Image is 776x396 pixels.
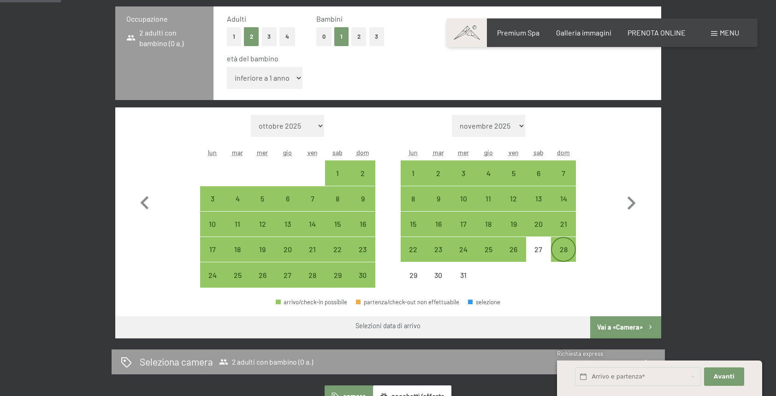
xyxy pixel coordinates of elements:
[225,237,250,262] div: Tue Nov 18 2025
[200,262,225,287] div: arrivo/check-in possibile
[526,237,551,262] div: arrivo/check-in non effettuabile
[451,237,476,262] div: arrivo/check-in possibile
[476,212,501,236] div: Thu Dec 18 2025
[226,220,249,243] div: 11
[451,160,476,185] div: arrivo/check-in possibile
[501,237,526,262] div: Fri Dec 26 2025
[426,160,451,185] div: Tue Dec 02 2025
[452,272,475,295] div: 31
[402,272,425,295] div: 29
[527,170,550,193] div: 6
[452,195,475,218] div: 10
[501,160,526,185] div: Fri Dec 05 2025
[533,148,544,156] abbr: sabato
[426,212,451,236] div: arrivo/check-in possibile
[225,237,250,262] div: arrivo/check-in possibile
[126,28,202,48] span: 2 adulti con bambino (0 a.)
[300,212,325,236] div: Fri Nov 14 2025
[219,357,313,366] span: 2 adulti con bambino (0 a.)
[401,212,426,236] div: arrivo/check-in possibile
[351,220,374,243] div: 16
[552,195,575,218] div: 14
[720,28,739,37] span: Menu
[257,148,268,156] abbr: mercoledì
[301,272,324,295] div: 28
[275,186,300,211] div: arrivo/check-in possibile
[351,272,374,295] div: 30
[300,262,325,287] div: arrivo/check-in possibile
[300,186,325,211] div: arrivo/check-in possibile
[326,220,349,243] div: 15
[350,212,375,236] div: arrivo/check-in possibile
[201,195,224,218] div: 3
[208,148,217,156] abbr: lunedì
[131,115,158,288] button: Mese precedente
[250,262,275,287] div: Wed Nov 26 2025
[301,246,324,269] div: 21
[477,195,500,218] div: 11
[401,262,426,287] div: arrivo/check-in non effettuabile
[451,212,476,236] div: arrivo/check-in possibile
[325,212,350,236] div: arrivo/check-in possibile
[476,237,501,262] div: Thu Dec 25 2025
[200,186,225,211] div: arrivo/check-in possibile
[426,237,451,262] div: arrivo/check-in possibile
[200,262,225,287] div: Mon Nov 24 2025
[526,212,551,236] div: Sat Dec 20 2025
[427,170,450,193] div: 2
[334,27,349,46] button: 1
[526,186,551,211] div: arrivo/check-in possibile
[556,28,611,37] a: Galleria immagini
[356,148,369,156] abbr: domenica
[200,212,225,236] div: arrivo/check-in possibile
[316,14,343,23] span: Bambini
[426,212,451,236] div: Tue Dec 16 2025
[451,160,476,185] div: Wed Dec 03 2025
[501,160,526,185] div: arrivo/check-in possibile
[426,262,451,287] div: Tue Dec 30 2025
[201,246,224,269] div: 17
[552,220,575,243] div: 21
[502,220,525,243] div: 19
[501,237,526,262] div: arrivo/check-in possibile
[350,186,375,211] div: arrivo/check-in possibile
[526,237,551,262] div: Sat Dec 27 2025
[325,212,350,236] div: Sat Nov 15 2025
[704,367,744,386] button: Avanti
[201,272,224,295] div: 24
[468,299,500,305] div: selezione
[477,246,500,269] div: 25
[326,246,349,269] div: 22
[476,160,501,185] div: Thu Dec 04 2025
[325,186,350,211] div: arrivo/check-in possibile
[355,321,421,331] div: Selezioni data di arrivo
[300,237,325,262] div: arrivo/check-in possibile
[502,195,525,218] div: 12
[551,186,576,211] div: Sun Dec 14 2025
[225,212,250,236] div: arrivo/check-in possibile
[551,237,576,262] div: arrivo/check-in possibile
[502,170,525,193] div: 5
[501,186,526,211] div: arrivo/check-in possibile
[452,170,475,193] div: 3
[401,160,426,185] div: arrivo/check-in possibile
[326,195,349,218] div: 8
[497,28,539,37] a: Premium Spa
[628,28,686,37] span: PRENOTA ONLINE
[476,212,501,236] div: arrivo/check-in possibile
[351,195,374,218] div: 9
[250,212,275,236] div: Wed Nov 12 2025
[476,237,501,262] div: arrivo/check-in possibile
[402,220,425,243] div: 15
[401,237,426,262] div: Mon Dec 22 2025
[226,272,249,295] div: 25
[250,262,275,287] div: arrivo/check-in possibile
[350,160,375,185] div: arrivo/check-in possibile
[326,170,349,193] div: 1
[350,186,375,211] div: Sun Nov 09 2025
[350,212,375,236] div: Sun Nov 16 2025
[501,212,526,236] div: arrivo/check-in possibile
[275,212,300,236] div: Thu Nov 13 2025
